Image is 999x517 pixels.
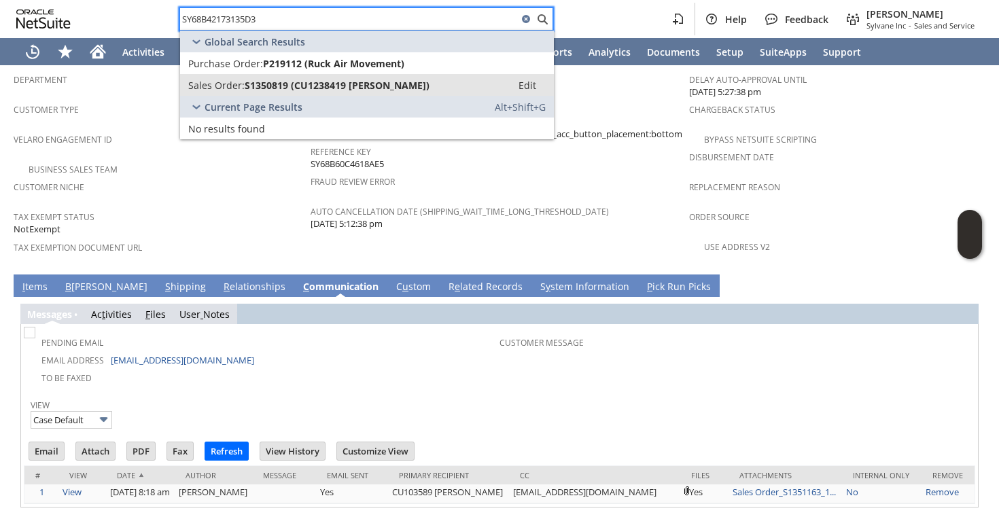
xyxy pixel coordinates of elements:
[91,308,132,321] a: Activities
[145,308,150,321] span: F
[90,43,106,60] svg: Home
[534,11,550,27] svg: Search
[708,38,752,65] a: Setup
[327,470,379,480] div: Email Sent
[914,20,975,31] span: Sales and Service
[311,146,371,158] a: Reference Key
[689,74,807,86] a: Delay Auto-Approval Until
[909,20,911,31] span: -
[49,38,82,65] div: Shortcuts
[725,13,747,26] span: Help
[29,164,118,175] a: Business Sales Team
[739,470,832,480] div: Attachments
[62,280,151,295] a: B[PERSON_NAME]
[647,280,652,293] span: P
[14,181,84,193] a: Customer Niche
[644,280,714,295] a: Pick Run Picks
[311,176,395,188] a: Fraud Review Error
[536,46,572,58] span: Reports
[111,354,254,366] a: [EMAIL_ADDRESS][DOMAIN_NAME]
[57,43,73,60] svg: Shortcuts
[716,46,743,58] span: Setup
[317,484,389,503] td: Yes
[300,280,382,295] a: Communication
[546,280,550,293] span: y
[733,486,836,498] a: Sales Order_S1351163_1...
[24,43,41,60] svg: Recent Records
[180,74,554,96] a: Sales Order:S1350819 (CU1238419 [PERSON_NAME])Edit:
[205,101,302,113] span: Current Page Results
[647,46,700,58] span: Documents
[107,484,175,503] td: [DATE] 8:18 am
[263,57,404,70] span: P219112 (Ruck Air Movement)
[589,46,631,58] span: Analytics
[263,470,306,480] div: Message
[245,79,430,92] span: S1350819 (CU1238419 [PERSON_NAME])
[691,470,719,480] div: Files
[823,46,861,58] span: Support
[14,134,112,145] a: Velaro Engagement ID
[65,280,71,293] span: B
[260,442,325,460] input: View History
[500,337,584,349] a: Customer Message
[162,280,209,295] a: Shipping
[14,74,67,86] a: Department
[311,217,383,230] span: [DATE] 5:12:38 pm
[114,38,173,65] a: Activities
[117,470,165,480] div: Date
[303,280,309,293] span: C
[69,470,97,480] div: View
[760,46,807,58] span: SuiteApps
[24,327,35,338] img: Unchecked
[205,35,305,48] span: Global Search Results
[520,470,671,480] div: Cc
[752,38,815,65] a: SuiteApps
[35,470,49,480] div: #
[173,38,241,65] a: Warehouse
[311,206,609,217] a: Auto Cancellation Date (shipping_wait_time_long_threshold_date)
[19,280,51,295] a: Items
[63,486,82,498] a: View
[402,280,408,293] span: u
[82,38,114,65] a: Home
[22,280,25,293] span: I
[958,235,982,260] span: Oracle Guided Learning Widget. To move around, please hold and drag
[102,308,105,321] span: t
[96,412,111,427] img: More Options
[866,7,975,20] span: [PERSON_NAME]
[504,77,551,93] a: Edit:
[495,101,546,113] span: Alt+Shift+G
[188,79,245,92] span: Sales Order:
[785,13,828,26] span: Feedback
[145,308,166,321] a: Files
[14,223,60,236] span: NotExempt
[220,280,289,295] a: Relationships
[31,411,112,429] input: Case Default
[926,486,959,498] a: Remove
[337,442,414,460] input: Customize View
[393,280,434,295] a: Custom
[866,20,906,31] span: Sylvane Inc
[704,134,817,145] a: Bypass NetSuite Scripting
[961,277,977,293] a: Unrolled view on
[815,38,869,65] a: Support
[180,118,554,139] a: No results found
[537,280,633,295] a: System Information
[27,308,72,321] a: Messages
[56,308,62,321] span: g
[31,399,50,411] a: View
[224,280,230,293] span: R
[14,211,94,223] a: Tax Exempt Status
[445,280,526,295] a: Related Records
[689,104,775,115] a: Chargeback Status
[689,86,761,99] span: [DATE] 5:27:38 pm
[188,122,265,135] span: No results found
[399,470,500,480] div: Primary Recipient
[389,484,510,503] td: CU103589 [PERSON_NAME]
[29,442,64,460] input: Email
[527,38,580,65] a: Reports
[311,158,384,171] span: SY68B60C4618AE5
[853,470,912,480] div: Internal Only
[127,442,155,460] input: PDF
[704,241,770,253] a: Use Address V2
